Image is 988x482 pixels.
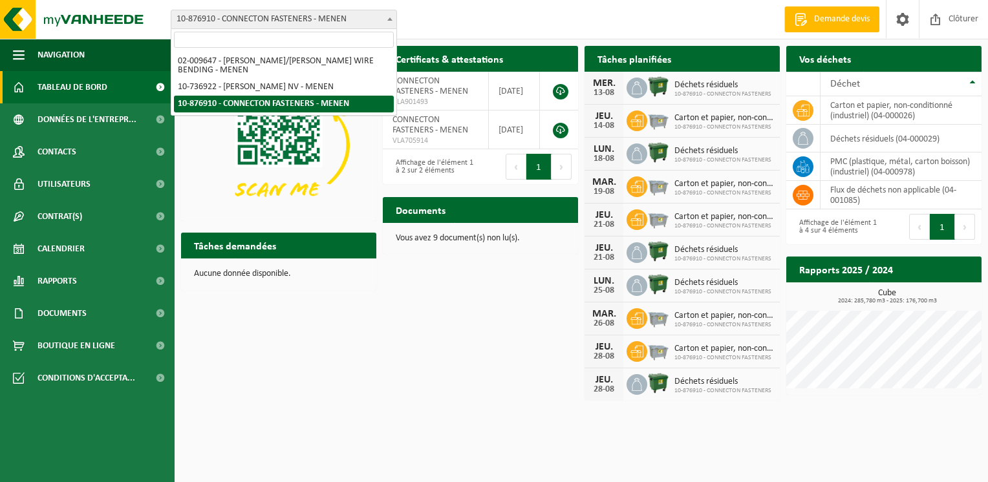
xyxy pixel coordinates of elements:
[786,46,864,71] h2: Vos déchets
[591,286,617,295] div: 25-08
[674,245,771,255] span: Déchets résiduels
[674,354,773,362] span: 10-876910 - CONNECTON FASTENERS
[909,214,930,240] button: Previous
[674,311,773,321] span: Carton et papier, non-conditionné (industriel)
[674,113,773,123] span: Carton et papier, non-conditionné (industriel)
[38,136,76,168] span: Contacts
[674,222,773,230] span: 10-876910 - CONNECTON FASTENERS
[793,289,982,304] h3: Cube
[392,115,468,135] span: CONNECTON FASTENERS - MENEN
[591,276,617,286] div: LUN.
[38,71,107,103] span: Tableau de bord
[674,123,773,131] span: 10-876910 - CONNECTON FASTENERS
[674,288,771,296] span: 10-876910 - CONNECTON FASTENERS
[591,78,617,89] div: MER.
[955,214,975,240] button: Next
[821,152,982,181] td: PMC (plastique, métal, carton boisson) (industriel) (04-000978)
[383,197,458,222] h2: Documents
[647,109,669,131] img: WB-2500-GAL-GY-01
[784,6,879,32] a: Demande devis
[647,174,669,196] img: WB-2500-GAL-GY-01
[181,72,376,218] img: Download de VHEPlus App
[396,234,565,243] p: Vous avez 9 document(s) non lu(s).
[174,53,394,79] li: 02-009647 - [PERSON_NAME]/[PERSON_NAME] WIRE BENDING - MENEN
[674,321,773,329] span: 10-876910 - CONNECTON FASTENERS
[38,265,77,297] span: Rapports
[674,255,771,263] span: 10-876910 - CONNECTON FASTENERS
[383,46,516,71] h2: Certificats & attestations
[591,144,617,154] div: LUN.
[526,154,552,180] button: 1
[674,179,773,189] span: Carton et papier, non-conditionné (industriel)
[591,154,617,163] div: 18-08
[38,233,85,265] span: Calendrier
[821,125,982,152] td: déchets résiduels (04-000029)
[674,156,771,164] span: 10-876910 - CONNECTON FASTENERS
[38,39,85,71] span: Navigation
[38,200,82,233] span: Contrat(s)
[506,154,526,180] button: Previous
[38,168,91,200] span: Utilisateurs
[793,213,877,241] div: Affichage de l'élément 1 à 4 sur 4 éléments
[647,207,669,229] img: WB-2500-GAL-GY-01
[821,96,982,125] td: carton et papier, non-conditionné (industriel) (04-000026)
[674,80,771,90] span: Déchets résiduels
[930,214,955,240] button: 1
[489,110,540,149] td: [DATE]
[181,233,289,258] h2: Tâches demandées
[591,121,617,131] div: 14-08
[591,342,617,352] div: JEU.
[591,177,617,187] div: MAR.
[674,387,771,395] span: 10-876910 - CONNECTON FASTENERS
[821,181,982,209] td: flux de déchets non applicable (04-001085)
[674,344,773,354] span: Carton et papier, non-conditionné (industriel)
[591,319,617,328] div: 26-08
[647,76,669,98] img: WB-1100-HPE-GN-01
[389,152,474,181] div: Affichage de l'élément 1 à 2 sur 2 éléments
[38,362,135,394] span: Conditions d'accepta...
[38,297,87,330] span: Documents
[194,269,363,278] p: Aucune donnée disponible.
[591,375,617,385] div: JEU.
[674,377,771,387] span: Déchets résiduels
[591,111,617,121] div: JEU.
[591,352,617,361] div: 28-08
[647,339,669,361] img: WB-2500-GAL-GY-01
[674,212,773,222] span: Carton et papier, non-conditionné (industriel)
[786,257,906,282] h2: Rapports 2025 / 2024
[174,79,394,96] li: 10-736922 - [PERSON_NAME] NV - MENEN
[674,189,773,197] span: 10-876910 - CONNECTON FASTENERS
[591,385,617,394] div: 28-08
[591,309,617,319] div: MAR.
[647,273,669,295] img: WB-1100-HPE-GN-01
[674,90,771,98] span: 10-876910 - CONNECTON FASTENERS
[647,141,669,163] img: WB-1100-HPE-GN-01
[591,243,617,253] div: JEU.
[489,72,540,110] td: [DATE]
[830,79,860,89] span: Déchet
[591,210,617,220] div: JEU.
[392,97,478,107] span: VLA901493
[171,10,397,29] span: 10-876910 - CONNECTON FASTENERS - MENEN
[174,96,394,112] li: 10-876910 - CONNECTON FASTENERS - MENEN
[674,278,771,288] span: Déchets résiduels
[171,10,396,28] span: 10-876910 - CONNECTON FASTENERS - MENEN
[38,103,136,136] span: Données de l'entrepr...
[392,136,478,146] span: VLA705914
[793,298,982,304] span: 2024: 285,780 m3 - 2025: 176,700 m3
[647,372,669,394] img: WB-1100-HPE-GN-01
[647,306,669,328] img: WB-2500-GAL-GY-01
[552,154,572,180] button: Next
[811,13,873,26] span: Demande devis
[591,89,617,98] div: 13-08
[647,240,669,262] img: WB-1100-HPE-GN-01
[869,282,980,308] a: Consulter les rapports
[392,76,468,96] span: CONNECTON FASTENERS - MENEN
[591,220,617,229] div: 21-08
[674,146,771,156] span: Déchets résiduels
[585,46,684,71] h2: Tâches planifiées
[591,253,617,262] div: 21-08
[591,187,617,196] div: 19-08
[38,330,115,362] span: Boutique en ligne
